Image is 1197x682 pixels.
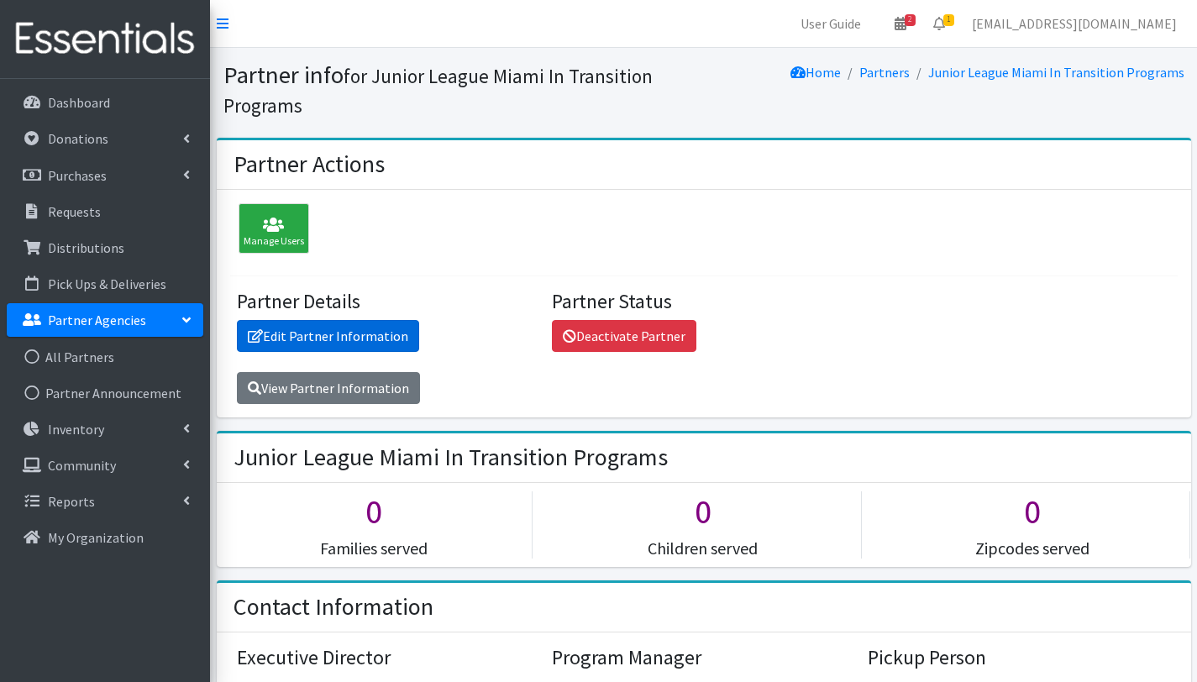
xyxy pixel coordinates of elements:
h1: Partner info [223,60,698,118]
h4: Pickup Person [868,646,1171,670]
a: Partner Announcement [7,376,203,410]
a: Distributions [7,231,203,265]
a: Partner Agencies [7,303,203,337]
h1: 0 [545,491,861,532]
p: Distributions [48,239,124,256]
p: Reports [48,493,95,510]
a: Reports [7,485,203,518]
h2: Contact Information [234,593,433,622]
h2: Partner Actions [234,150,385,179]
span: 2 [905,14,916,26]
a: [EMAIL_ADDRESS][DOMAIN_NAME] [958,7,1190,40]
h5: Zipcodes served [874,538,1190,559]
h4: Partner Details [237,290,540,314]
h4: Executive Director [237,646,540,670]
a: Donations [7,122,203,155]
h4: Program Manager [552,646,855,670]
a: My Organization [7,521,203,554]
a: Pick Ups & Deliveries [7,267,203,301]
a: All Partners [7,340,203,374]
a: Inventory [7,412,203,446]
a: Junior League Miami In Transition Programs [928,64,1184,81]
h1: 0 [874,491,1190,532]
a: Edit Partner Information [237,320,419,352]
a: 1 [920,7,958,40]
h2: Junior League Miami In Transition Programs [234,443,668,472]
a: Requests [7,195,203,228]
a: Home [790,64,841,81]
p: Inventory [48,421,104,438]
p: Purchases [48,167,107,184]
h5: Families served [217,538,533,559]
h5: Children served [545,538,861,559]
a: Manage Users [230,223,309,239]
p: Partner Agencies [48,312,146,328]
p: Requests [48,203,101,220]
span: 1 [943,14,954,26]
p: Community [48,457,116,474]
a: Deactivate Partner [552,320,696,352]
p: My Organization [48,529,144,546]
h1: 0 [217,491,533,532]
a: Community [7,449,203,482]
p: Pick Ups & Deliveries [48,275,166,292]
p: Dashboard [48,94,110,111]
a: Dashboard [7,86,203,119]
a: Purchases [7,159,203,192]
a: 2 [881,7,920,40]
a: View Partner Information [237,372,420,404]
small: for Junior League Miami In Transition Programs [223,64,653,118]
h4: Partner Status [552,290,855,314]
a: Partners [859,64,910,81]
img: HumanEssentials [7,11,203,67]
p: Donations [48,130,108,147]
a: User Guide [787,7,874,40]
div: Manage Users [239,203,309,254]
